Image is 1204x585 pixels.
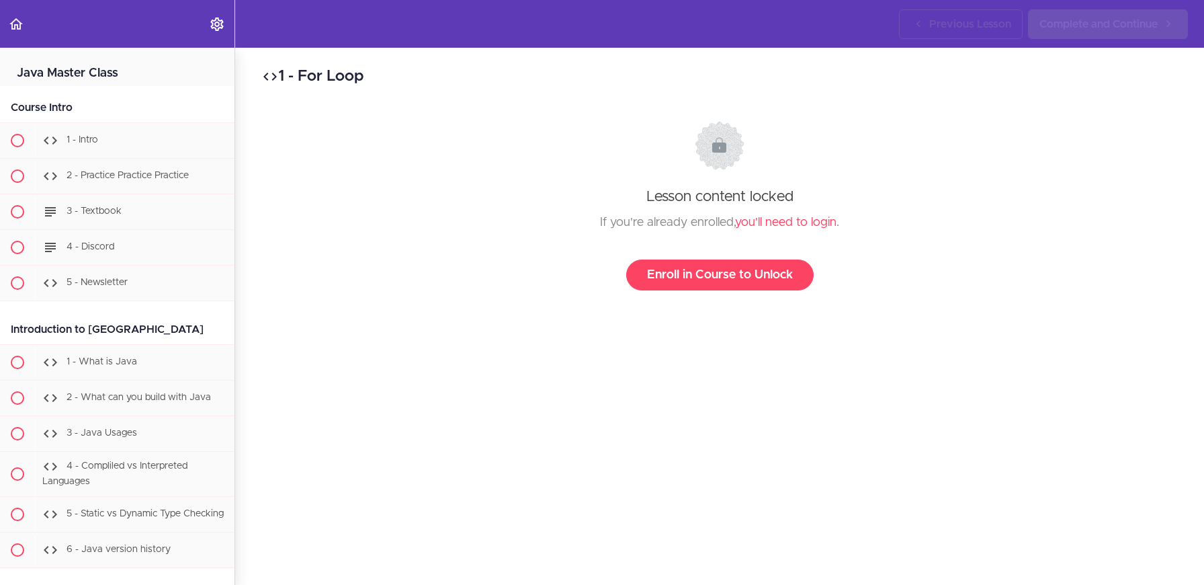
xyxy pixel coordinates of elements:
[67,428,137,438] span: 3 - Java Usages
[275,212,1164,233] div: If you're already enrolled, .
[67,393,211,402] span: 2 - What can you build with Java
[899,9,1023,39] a: Previous Lesson
[67,545,171,554] span: 6 - Java version history
[42,461,187,486] span: 4 - Compliled vs Interpreted Languages
[67,357,137,366] span: 1 - What is Java
[8,16,24,32] svg: Back to course curriculum
[262,65,1177,88] h2: 1 - For Loop
[67,135,98,145] span: 1 - Intro
[67,206,122,216] span: 3 - Textbook
[1028,9,1188,39] a: Complete and Continue
[67,242,114,251] span: 4 - Discord
[67,509,224,518] span: 5 - Static vs Dynamic Type Checking
[735,217,836,229] a: you'll need to login
[275,121,1164,290] div: Lesson content locked
[209,16,225,32] svg: Settings Menu
[1039,16,1158,32] span: Complete and Continue
[929,16,1011,32] span: Previous Lesson
[626,260,814,290] a: Enroll in Course to Unlock
[67,171,189,180] span: 2 - Practice Practice Practice
[67,278,128,287] span: 5 - Newsletter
